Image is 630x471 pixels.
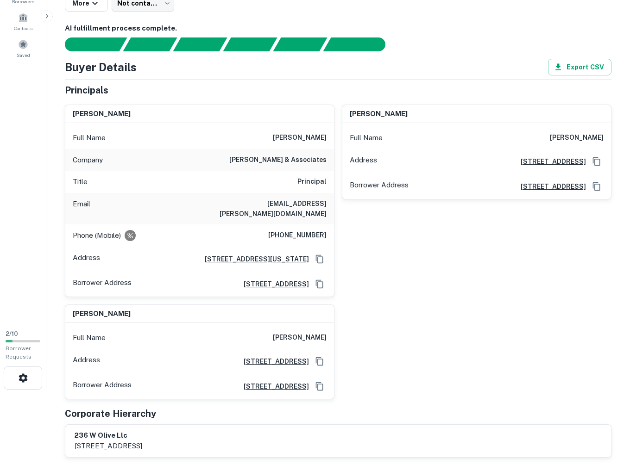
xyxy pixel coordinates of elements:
[3,36,44,61] a: Saved
[73,332,106,343] p: Full Name
[273,37,327,51] div: Principals found, still searching for contact information. This may take time...
[313,354,327,368] button: Copy Address
[350,155,377,168] p: Address
[125,230,136,241] div: Requests to not be contacted at this number
[54,37,123,51] div: Sending borrower request to AI...
[268,230,327,241] h6: [PHONE_NUMBER]
[73,309,131,319] h6: [PERSON_NAME]
[236,356,309,366] a: [STREET_ADDRESS]
[313,252,327,266] button: Copy Address
[65,23,611,34] h6: AI fulfillment process complete.
[65,83,108,97] h5: Principals
[229,155,327,166] h6: [PERSON_NAME] & associates
[123,37,177,51] div: Your request is received and processing...
[173,37,227,51] div: Documents found, AI parsing details...
[223,37,277,51] div: Principals found, AI now looking for contact information...
[65,59,137,75] h4: Buyer Details
[590,155,604,168] button: Copy Address
[6,330,18,337] span: 2 / 10
[14,25,32,32] span: Contacts
[73,109,131,119] h6: [PERSON_NAME]
[236,279,309,289] a: [STREET_ADDRESS]
[75,440,142,452] p: [STREET_ADDRESS]
[75,430,142,441] h6: 236 w olive llc
[73,252,100,266] p: Address
[550,132,604,143] h6: [PERSON_NAME]
[17,51,30,59] span: Saved
[3,9,44,34] a: Contacts
[73,230,121,241] p: Phone (Mobile)
[73,155,103,166] p: Company
[6,345,31,360] span: Borrower Requests
[215,198,327,219] h6: [EMAIL_ADDRESS][PERSON_NAME][DOMAIN_NAME]
[73,277,132,291] p: Borrower Address
[513,156,586,167] a: [STREET_ADDRESS]
[590,180,604,193] button: Copy Address
[73,132,106,143] p: Full Name
[513,181,586,192] a: [STREET_ADDRESS]
[73,176,88,187] p: Title
[313,277,327,291] button: Copy Address
[73,198,90,219] p: Email
[297,176,327,187] h6: Principal
[584,397,630,441] iframe: Chat Widget
[65,407,156,421] h5: Corporate Hierarchy
[350,132,383,143] p: Full Name
[548,59,611,75] button: Export CSV
[236,381,309,391] a: [STREET_ADDRESS]
[73,379,132,393] p: Borrower Address
[350,180,409,193] p: Borrower Address
[323,37,397,51] div: AI fulfillment process complete.
[313,379,327,393] button: Copy Address
[73,354,100,368] p: Address
[350,109,408,119] h6: [PERSON_NAME]
[273,332,327,343] h6: [PERSON_NAME]
[273,132,327,143] h6: [PERSON_NAME]
[197,254,309,264] a: [STREET_ADDRESS][US_STATE]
